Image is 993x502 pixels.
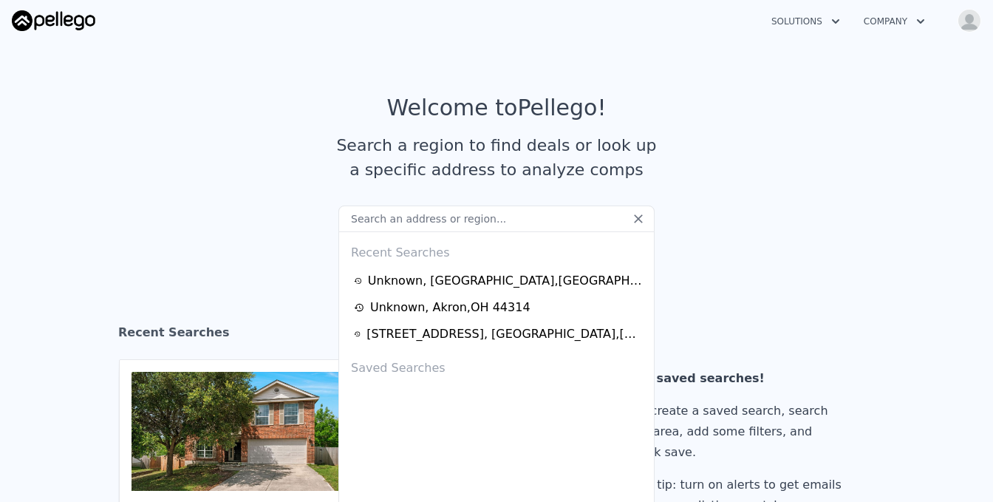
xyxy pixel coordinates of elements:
[345,232,648,268] div: Recent Searches
[345,347,648,383] div: Saved Searches
[635,368,847,389] div: No saved searches!
[331,133,662,182] div: Search a region to find deals or look up a specific address to analyze comps
[354,299,644,316] a: Unknown, Akron,OH 44314
[958,9,981,33] img: avatar
[354,272,644,290] a: Unknown, [GEOGRAPHIC_DATA],[GEOGRAPHIC_DATA] 78244
[635,401,847,463] div: To create a saved search, search an area, add some filters, and click save.
[370,299,530,316] div: Unknown , Akron , OH 44314
[852,8,937,35] button: Company
[760,8,852,35] button: Solutions
[366,325,644,343] div: [STREET_ADDRESS] , [GEOGRAPHIC_DATA] , [GEOGRAPHIC_DATA] 77076
[338,206,655,232] input: Search an address or region...
[118,312,875,359] div: Recent Searches
[354,325,644,343] a: [STREET_ADDRESS], [GEOGRAPHIC_DATA],[GEOGRAPHIC_DATA] 77076
[387,95,607,121] div: Welcome to Pellego !
[368,272,644,290] div: Unknown , [GEOGRAPHIC_DATA] , [GEOGRAPHIC_DATA] 78244
[12,10,95,31] img: Pellego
